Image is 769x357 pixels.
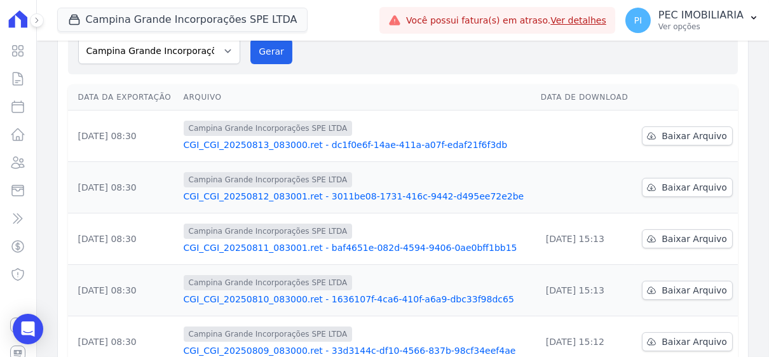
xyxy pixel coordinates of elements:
span: Campina Grande Incorporações SPE LTDA [184,224,353,239]
span: Campina Grande Incorporações SPE LTDA [184,275,353,290]
p: Ver opções [658,22,744,32]
a: CGI_CGI_20250809_083000.ret - 33d3144c-df10-4566-837b-98cf34eef4ae [184,344,531,357]
div: Open Intercom Messenger [13,314,43,344]
a: Baixar Arquivo [642,229,733,248]
span: PI [634,16,643,25]
span: Campina Grande Incorporações SPE LTDA [184,121,353,136]
a: Baixar Arquivo [642,332,733,351]
span: Você possui fatura(s) em atraso. [406,14,606,27]
a: Baixar Arquivo [642,126,733,145]
span: Baixar Arquivo [662,284,727,297]
span: Baixar Arquivo [662,130,727,142]
th: Data da Exportação [68,84,179,111]
th: Arquivo [179,84,536,111]
span: Baixar Arquivo [662,232,727,245]
a: Baixar Arquivo [642,178,733,197]
a: CGI_CGI_20250812_083001.ret - 3011be08-1731-416c-9442-d495ee72e2be [184,190,531,203]
button: PI PEC IMOBILIARIA Ver opções [615,3,769,38]
span: Baixar Arquivo [662,181,727,194]
span: Campina Grande Incorporações SPE LTDA [184,327,353,342]
td: [DATE] 08:30 [68,111,179,162]
span: Campina Grande Incorporações SPE LTDA [184,172,353,187]
td: [DATE] 08:30 [68,162,179,213]
th: Data de Download [536,84,635,111]
p: PEC IMOBILIARIA [658,9,744,22]
a: Baixar Arquivo [642,281,733,300]
td: [DATE] 08:30 [68,213,179,265]
a: CGI_CGI_20250813_083000.ret - dc1f0e6f-14ae-411a-a07f-edaf21f6f3db [184,138,531,151]
td: [DATE] 15:13 [536,265,635,316]
button: Gerar [250,39,292,64]
td: [DATE] 15:13 [536,213,635,265]
span: Baixar Arquivo [662,335,727,348]
td: [DATE] 08:30 [68,265,179,316]
a: CGI_CGI_20250810_083000.ret - 1636107f-4ca6-410f-a6a9-dbc33f98dc65 [184,293,531,306]
a: Ver detalhes [550,15,606,25]
button: Campina Grande Incorporações SPE LTDA [57,8,308,32]
a: CGI_CGI_20250811_083001.ret - baf4651e-082d-4594-9406-0ae0bff1bb15 [184,241,531,254]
